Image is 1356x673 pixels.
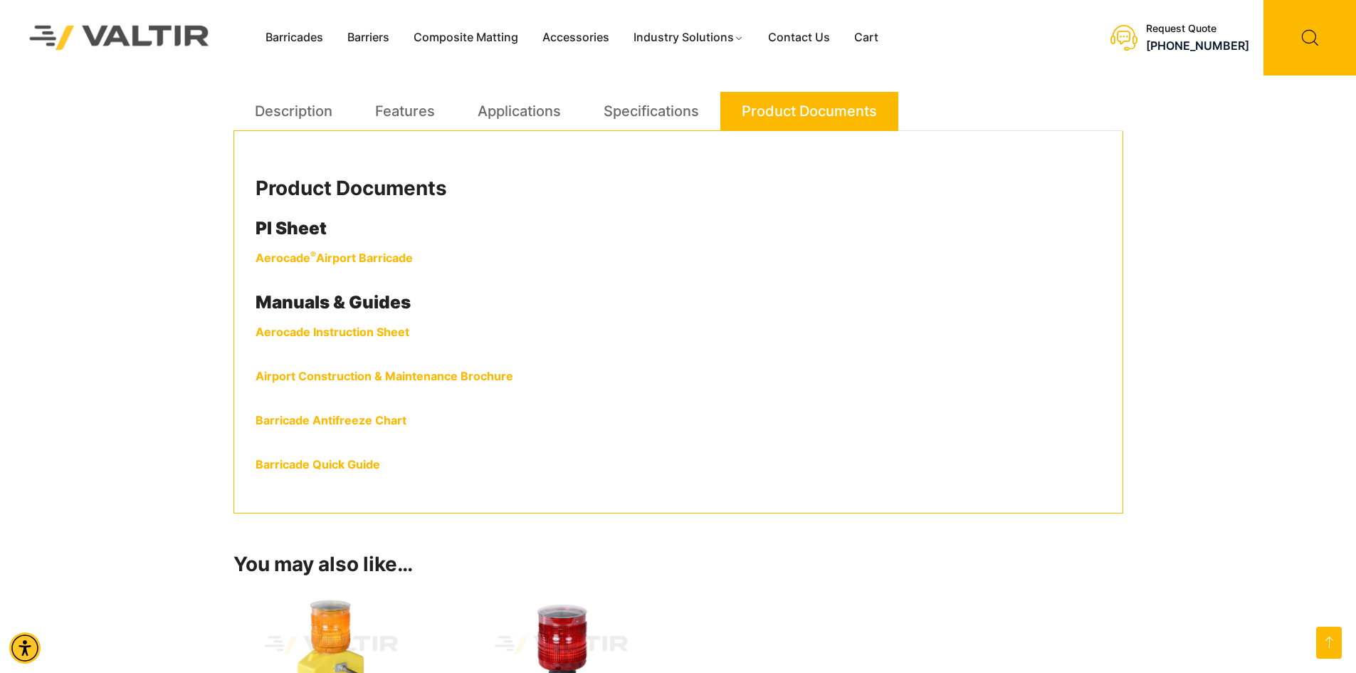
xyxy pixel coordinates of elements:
[335,27,401,48] a: Barriers
[11,6,228,68] img: Valtir Rentals
[233,553,1123,577] h2: You may also like…
[253,27,335,48] a: Barricades
[256,177,1101,201] h2: Product Documents
[256,369,513,383] a: Airport Construction & Maintenance Brochure - open in a new tab
[756,27,842,48] a: Contact Us
[621,27,756,48] a: Industry Solutions
[375,92,435,130] a: Features
[256,325,409,339] a: Aerocade Instruction Sheet
[256,218,327,239] strong: PI Sheet
[1316,627,1342,659] a: Open this option
[842,27,890,48] a: Cart
[401,27,530,48] a: Composite Matting
[256,251,413,265] a: Aerocade ® Airport Barricade
[256,413,406,427] a: Barricade Antifreeze Chart - open in a new tab
[742,92,877,130] a: Product Documents
[256,292,411,313] strong: Manuals & Guides
[256,457,380,471] a: Barricade Quick Guide - open in a new tab
[9,632,41,664] div: Accessibility Menu
[310,249,316,260] sup: ®
[1146,23,1249,35] div: Request Quote
[478,92,561,130] a: Applications
[604,92,699,130] a: Specifications
[256,251,413,265] strong: Aerocade Airport Barricade
[255,92,332,130] a: Description
[1146,38,1249,53] a: call (888) 496-3625
[530,27,621,48] a: Accessories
